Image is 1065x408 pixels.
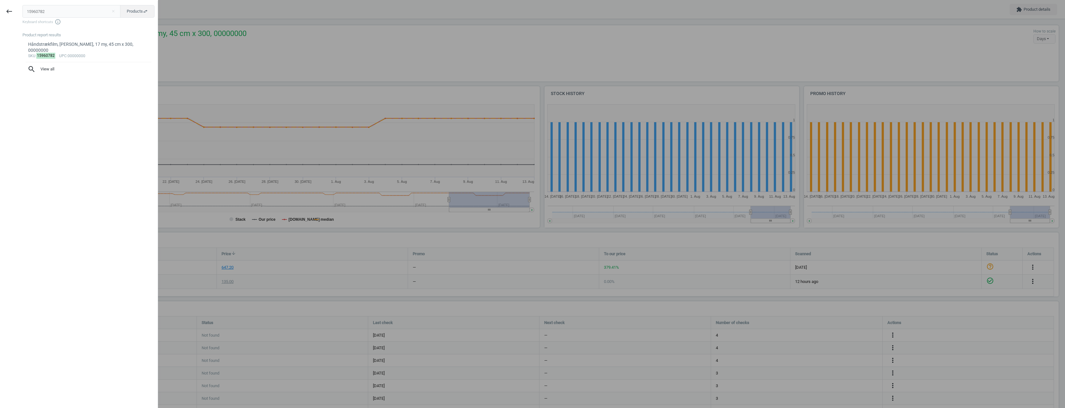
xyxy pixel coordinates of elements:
[127,9,148,14] span: Products
[28,41,149,54] div: Håndstrækfilm, [PERSON_NAME], 17 my, 45 cm x 300, 00000000
[108,9,118,14] button: Close
[27,65,36,73] i: search
[143,9,148,14] i: swap_horiz
[120,5,155,18] button: Productsswap_horiz
[5,8,13,15] i: keyboard_backspace
[55,19,61,25] i: info_outline
[28,54,149,59] div: : :00000000
[22,19,155,25] span: Keyboard shortcuts
[22,32,158,38] div: Product report results
[2,4,16,19] button: keyboard_backspace
[36,53,56,59] mark: 15960782
[28,54,35,58] span: sku
[22,5,121,18] input: Enter the SKU or product name
[22,62,155,76] button: searchView all
[27,65,149,73] span: View all
[59,54,67,58] span: upc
